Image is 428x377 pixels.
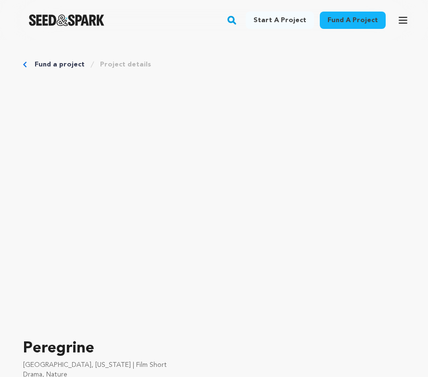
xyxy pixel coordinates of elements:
p: [GEOGRAPHIC_DATA], [US_STATE] | Film Short [23,360,405,370]
a: Fund a project [35,60,85,69]
a: Seed&Spark Homepage [29,14,104,26]
a: Start a project [246,12,314,29]
img: Seed&Spark Logo Dark Mode [29,14,104,26]
a: Fund a project [320,12,386,29]
div: Breadcrumb [23,60,405,69]
p: Peregrine [23,337,405,360]
a: Project details [100,60,151,69]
